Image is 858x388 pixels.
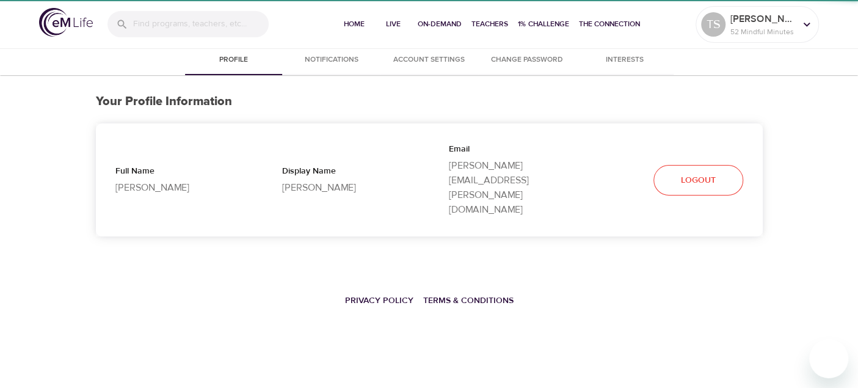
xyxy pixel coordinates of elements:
a: Terms & Conditions [423,295,514,306]
p: 52 Mindful Minutes [730,26,795,37]
span: Account Settings [388,54,471,67]
span: Change Password [485,54,569,67]
p: Display Name [282,165,410,180]
span: On-Demand [418,18,462,31]
input: Find programs, teachers, etc... [133,11,269,37]
h3: Your Profile Information [96,95,763,109]
img: logo [39,8,93,37]
span: 1% Challenge [518,18,569,31]
span: Live [379,18,408,31]
p: [PERSON_NAME] [115,180,243,195]
span: Home [340,18,369,31]
span: The Connection [579,18,640,31]
nav: breadcrumb [96,287,763,313]
div: TS [701,12,725,37]
p: Full Name [115,165,243,180]
p: [PERSON_NAME] [730,12,795,26]
p: [PERSON_NAME] [282,180,410,195]
button: Logout [653,165,743,196]
iframe: Button to launch messaging window [809,339,848,378]
p: Email [449,143,576,158]
span: Profile [192,54,275,67]
a: Privacy Policy [345,295,413,306]
span: Interests [583,54,666,67]
span: Notifications [290,54,373,67]
span: Teachers [471,18,508,31]
span: Logout [681,173,716,188]
p: [PERSON_NAME][EMAIL_ADDRESS][PERSON_NAME][DOMAIN_NAME] [449,158,576,217]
